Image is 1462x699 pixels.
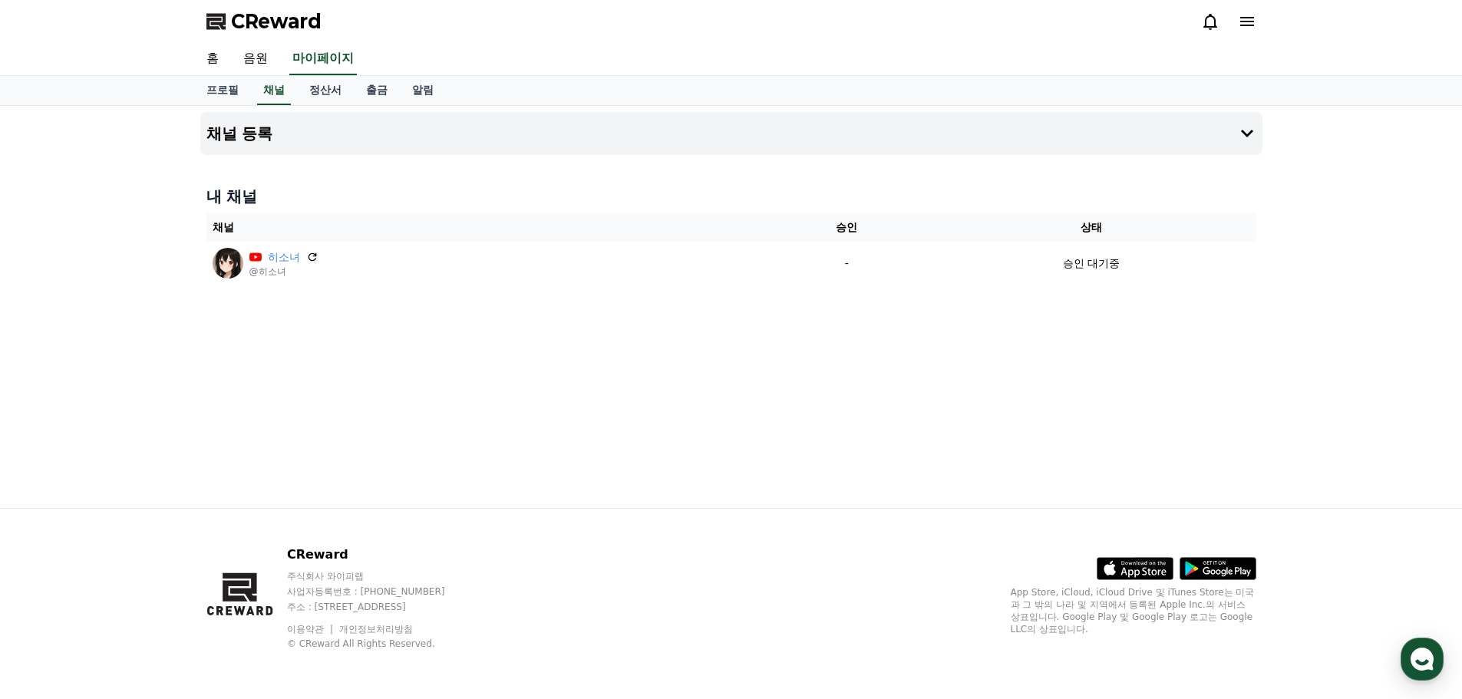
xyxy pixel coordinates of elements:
p: - [773,256,921,272]
p: App Store, iCloud, iCloud Drive 및 iTunes Store는 미국과 그 밖의 나라 및 지역에서 등록된 Apple Inc.의 서비스 상표입니다. Goo... [1011,586,1256,635]
th: 채널 [206,213,767,242]
a: 마이페이지 [289,43,357,75]
h4: 채널 등록 [206,125,273,142]
p: CReward [287,546,474,564]
span: CReward [231,9,322,34]
a: 알림 [400,76,446,105]
th: 승인 [767,213,927,242]
a: 정산서 [297,76,354,105]
p: 주식회사 와이피랩 [287,570,474,582]
p: 주소 : [STREET_ADDRESS] [287,601,474,613]
img: 히소녀 [213,248,243,279]
a: 홈 [194,43,231,75]
p: 승인 대기중 [1063,256,1120,272]
p: © CReward All Rights Reserved. [287,638,474,650]
a: 채널 [257,76,291,105]
p: @히소녀 [249,265,318,278]
th: 상태 [927,213,1256,242]
a: 히소녀 [268,249,300,265]
a: 출금 [354,76,400,105]
a: CReward [206,9,322,34]
a: 이용약관 [287,624,335,635]
button: 채널 등록 [200,112,1262,155]
h4: 내 채널 [206,186,1256,207]
a: 프로필 [194,76,251,105]
a: 개인정보처리방침 [339,624,413,635]
a: 음원 [231,43,280,75]
p: 사업자등록번호 : [PHONE_NUMBER] [287,585,474,598]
